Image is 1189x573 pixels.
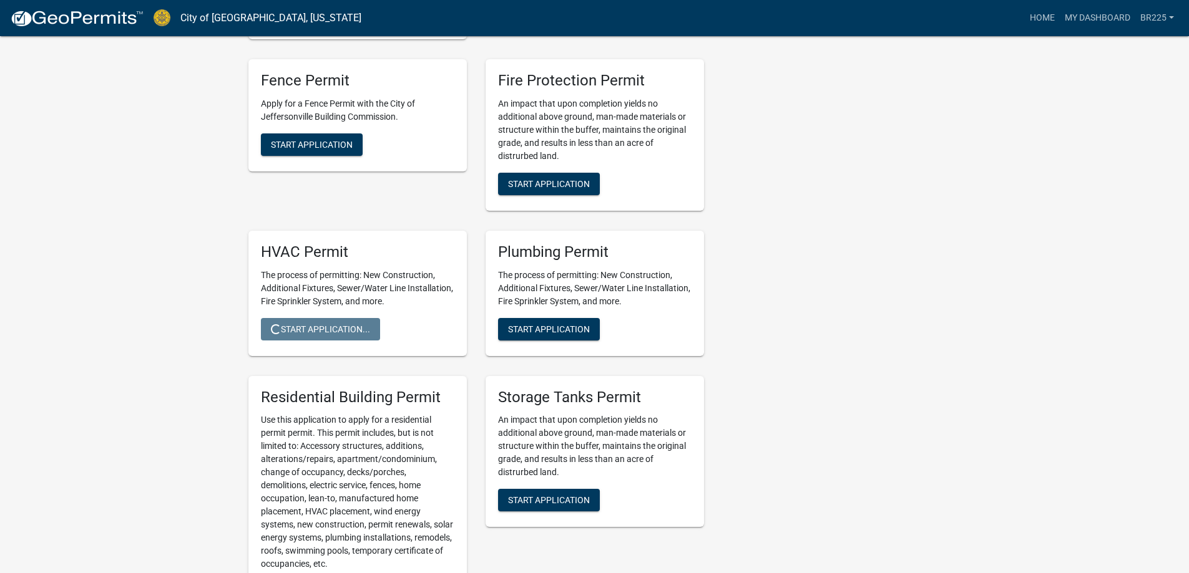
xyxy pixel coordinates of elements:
h5: Residential Building Permit [261,388,454,407]
button: Start Application [498,318,600,340]
h5: Plumbing Permit [498,243,692,261]
p: Use this application to apply for a residential permit permit. This permit includes, but is not l... [261,413,454,571]
a: City of [GEOGRAPHIC_DATA], [US_STATE] [180,7,361,29]
button: Start Application [498,173,600,195]
p: The process of permitting: New Construction, Additional Fixtures, Sewer/Water Line Installation, ... [261,269,454,308]
p: The process of permitting: New Construction, Additional Fixtures, Sewer/Water Line Installation, ... [498,269,692,308]
a: Home [1025,6,1060,30]
h5: Storage Tanks Permit [498,388,692,407]
span: Start Application [508,324,590,334]
span: Start Application... [271,324,370,334]
p: An impact that upon completion yields no additional above ground, man-made materials or structure... [498,97,692,163]
img: City of Jeffersonville, Indiana [154,9,170,26]
h5: HVAC Permit [261,243,454,261]
p: Apply for a Fence Permit with the City of Jeffersonville Building Commission. [261,97,454,123]
span: Start Application [508,178,590,188]
button: Start Application [498,489,600,511]
a: BR225 [1135,6,1179,30]
span: Start Application [271,139,353,149]
button: Start Application... [261,318,380,340]
h5: Fence Permit [261,72,454,90]
a: My Dashboard [1060,6,1135,30]
button: Start Application [261,133,363,156]
h5: Fire Protection Permit [498,72,692,90]
span: Start Application [508,495,590,505]
p: An impact that upon completion yields no additional above ground, man-made materials or structure... [498,413,692,479]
